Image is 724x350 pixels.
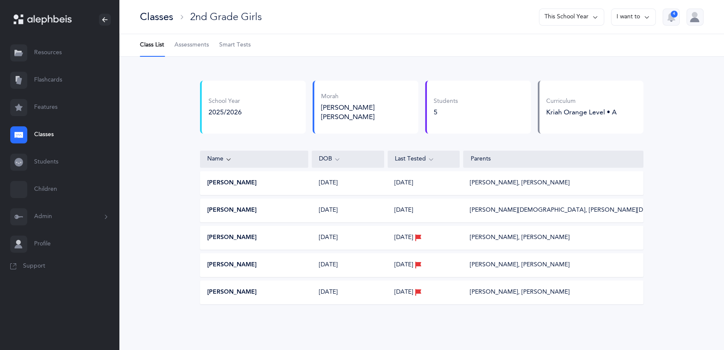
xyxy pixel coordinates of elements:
[539,9,604,26] button: This School Year
[470,288,570,297] div: [PERSON_NAME], [PERSON_NAME]
[394,206,413,215] span: [DATE]
[209,108,242,117] div: 2025/2026
[207,233,257,242] button: [PERSON_NAME]
[190,10,262,24] div: 2nd Grade Girls
[546,108,617,117] div: Kriah Orange Level • A
[207,155,301,164] div: Name
[395,155,453,164] div: Last Tested
[611,9,656,26] button: I want to
[140,10,173,24] div: Classes
[470,155,636,163] div: Parents
[207,179,257,187] button: [PERSON_NAME]
[394,261,413,269] span: [DATE]
[207,288,257,297] button: [PERSON_NAME]
[312,288,384,297] div: [DATE]
[470,261,570,269] div: [PERSON_NAME], [PERSON_NAME]
[321,93,411,101] div: Morah
[209,97,242,106] div: School Year
[207,206,257,215] button: [PERSON_NAME]
[312,233,384,242] div: [DATE]
[394,179,413,187] span: [DATE]
[319,155,377,164] div: DOB
[207,261,257,269] button: [PERSON_NAME]
[394,288,413,297] span: [DATE]
[434,108,458,117] div: 5
[663,9,680,26] button: 4
[312,206,384,215] div: [DATE]
[312,261,384,269] div: [DATE]
[671,11,678,17] div: 4
[23,262,45,271] span: Support
[470,206,636,215] div: [PERSON_NAME][DEMOGRAPHIC_DATA], [PERSON_NAME][DEMOGRAPHIC_DATA]
[174,41,209,50] span: Assessments
[394,233,413,242] span: [DATE]
[219,41,251,50] span: Smart Tests
[470,179,570,187] div: [PERSON_NAME], [PERSON_NAME]
[321,103,411,122] div: [PERSON_NAME] [PERSON_NAME]
[546,97,617,106] div: Curriculum
[312,179,384,187] div: [DATE]
[434,97,458,106] div: Students
[470,233,570,242] div: [PERSON_NAME], [PERSON_NAME]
